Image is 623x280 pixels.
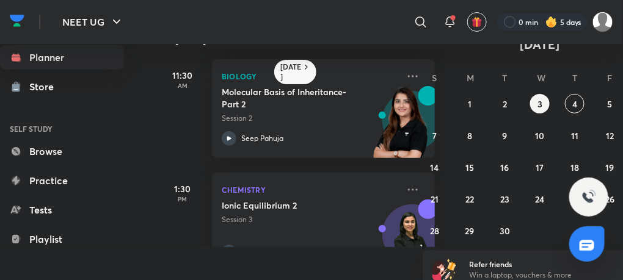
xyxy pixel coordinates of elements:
[570,162,579,173] abbr: September 18, 2025
[572,72,577,84] abbr: Thursday
[465,162,474,173] abbr: September 15, 2025
[600,189,620,209] button: September 26, 2025
[537,98,542,110] abbr: September 3, 2025
[158,69,207,82] h5: 11:30
[158,182,207,195] h5: 1:30
[425,221,445,240] button: September 28, 2025
[535,193,544,205] abbr: September 24, 2025
[467,130,472,142] abbr: September 8, 2025
[460,126,479,145] button: September 8, 2025
[565,126,585,145] button: September 11, 2025
[520,36,560,52] span: [DATE]
[608,98,613,110] abbr: September 5, 2025
[530,189,550,209] button: September 24, 2025
[158,82,207,89] p: AM
[545,16,558,28] img: streak
[606,162,614,173] abbr: September 19, 2025
[600,126,620,145] button: September 12, 2025
[605,193,614,205] abbr: September 26, 2025
[565,157,585,177] button: September 18, 2025
[425,157,445,177] button: September 14, 2025
[503,72,508,84] abbr: Tuesday
[241,246,301,257] p: [PERSON_NAME]
[608,72,613,84] abbr: Friday
[500,193,509,205] abbr: September 23, 2025
[222,86,374,110] h5: Molecular Basis of Inheritance- Part 2
[10,12,24,30] img: Company Logo
[535,130,544,142] abbr: September 10, 2025
[495,126,515,145] button: September 9, 2025
[530,157,550,177] button: September 17, 2025
[495,157,515,177] button: September 16, 2025
[29,79,61,94] div: Store
[600,157,620,177] button: September 19, 2025
[565,189,585,209] button: September 25, 2025
[472,16,483,27] img: avatar
[280,62,302,82] h6: [DATE]
[158,195,207,203] p: PM
[503,98,507,110] abbr: September 2, 2025
[222,214,398,225] p: Session 3
[467,12,487,32] button: avatar
[431,162,439,173] abbr: September 14, 2025
[383,211,442,270] img: Avatar
[460,189,479,209] button: September 22, 2025
[175,35,447,45] h4: [DATE]
[10,12,24,33] a: Company Logo
[468,98,472,110] abbr: September 1, 2025
[430,225,439,237] abbr: September 28, 2025
[222,113,398,124] p: Session 2
[460,94,479,113] button: September 1, 2025
[425,189,445,209] button: September 21, 2025
[600,94,620,113] button: September 5, 2025
[495,189,515,209] button: September 23, 2025
[431,193,439,205] abbr: September 21, 2025
[465,193,474,205] abbr: September 22, 2025
[571,130,578,142] abbr: September 11, 2025
[537,72,545,84] abbr: Wednesday
[222,182,398,197] p: Chemistry
[432,130,437,142] abbr: September 7, 2025
[465,225,475,237] abbr: September 29, 2025
[565,94,585,113] button: September 4, 2025
[503,130,508,142] abbr: September 9, 2025
[536,162,544,173] abbr: September 17, 2025
[530,94,550,113] button: September 3, 2025
[222,69,398,84] p: Biology
[368,86,435,170] img: unacademy
[495,221,515,240] button: September 30, 2025
[470,259,620,270] h6: Refer friends
[55,10,131,34] button: NEET UG
[222,199,374,212] h5: Ionic Equilibrium 2
[572,98,577,110] abbr: September 4, 2025
[241,133,283,144] p: Seep Pahuja
[581,190,596,204] img: ttu
[460,157,479,177] button: September 15, 2025
[500,225,510,237] abbr: September 30, 2025
[530,126,550,145] button: September 10, 2025
[592,12,613,32] img: VAISHNAVI DWIVEDI
[460,221,479,240] button: September 29, 2025
[501,162,509,173] abbr: September 16, 2025
[606,130,614,142] abbr: September 12, 2025
[495,94,515,113] button: September 2, 2025
[467,72,474,84] abbr: Monday
[432,72,437,84] abbr: Sunday
[425,126,445,145] button: September 7, 2025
